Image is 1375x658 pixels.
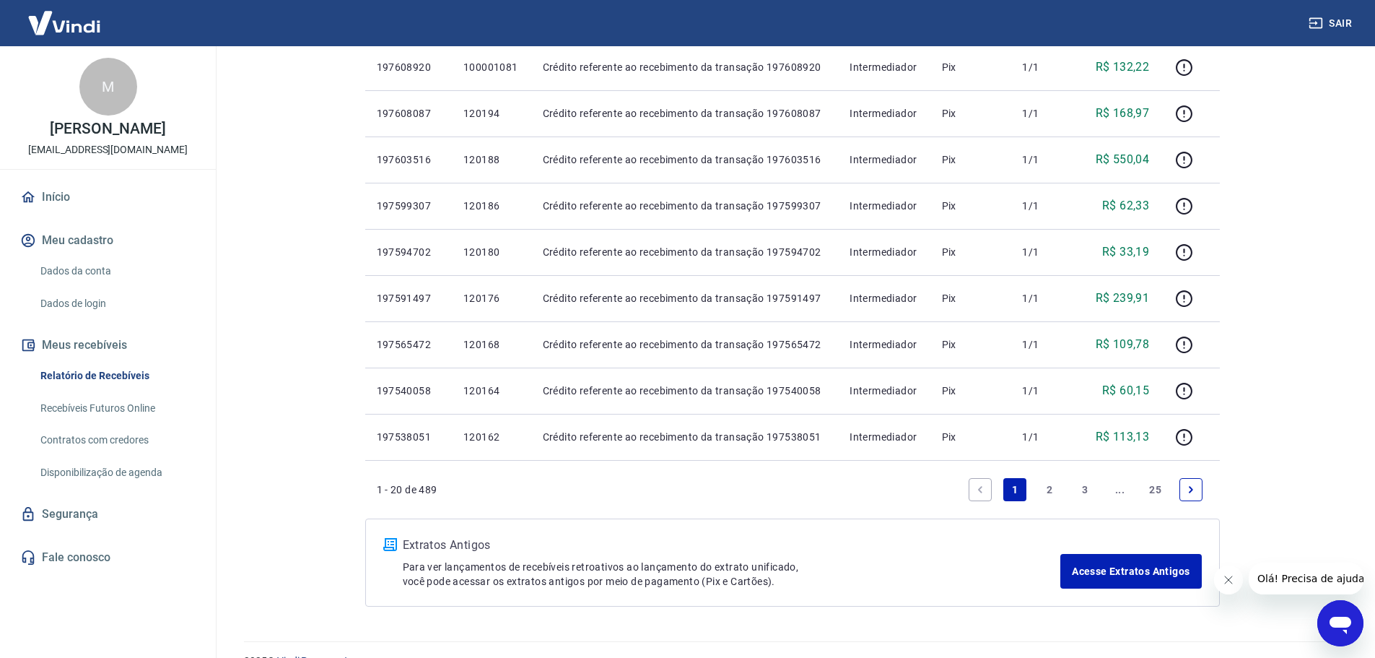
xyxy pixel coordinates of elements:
p: R$ 60,15 [1102,382,1149,399]
a: Page 1 is your current page [1003,478,1026,501]
a: Next page [1179,478,1202,501]
p: Crédito referente ao recebimento da transação 197565472 [543,337,827,352]
p: 197603516 [377,152,441,167]
p: Intermediador [850,430,918,444]
p: Intermediador [850,106,918,121]
p: 197599307 [377,199,441,213]
p: 1/1 [1022,291,1066,306]
p: Crédito referente ao recebimento da transação 197599307 [543,199,827,213]
p: 1/1 [1022,106,1066,121]
p: Pix [942,430,1000,444]
span: Olá! Precisa de ajuda? [9,10,121,22]
p: Crédito referente ao recebimento da transação 197603516 [543,152,827,167]
p: 100001081 [463,60,520,74]
p: Intermediador [850,337,918,352]
p: 197608087 [377,106,441,121]
p: Pix [942,152,1000,167]
p: Pix [942,245,1000,259]
p: 197608920 [377,60,441,74]
p: Intermediador [850,245,918,259]
p: Crédito referente ao recebimento da transação 197594702 [543,245,827,259]
p: 197591497 [377,291,441,306]
div: M [79,58,137,116]
a: Page 3 [1073,478,1096,501]
a: Segurança [17,498,198,530]
p: Crédito referente ao recebimento da transação 197540058 [543,384,827,398]
p: R$ 239,91 [1096,290,1150,307]
p: R$ 550,04 [1096,151,1150,168]
p: 1/1 [1022,152,1066,167]
p: Extratos Antigos [403,537,1061,554]
p: 1 - 20 de 489 [377,482,437,497]
a: Jump forward [1109,478,1132,501]
a: Previous page [969,478,992,501]
p: Pix [942,337,1000,352]
p: 197540058 [377,384,441,398]
p: Intermediador [850,291,918,306]
p: 120186 [463,199,520,213]
img: ícone [383,538,397,551]
p: [EMAIL_ADDRESS][DOMAIN_NAME] [28,142,188,157]
p: R$ 33,19 [1102,243,1149,261]
p: Para ver lançamentos de recebíveis retroativos ao lançamento do extrato unificado, você pode aces... [403,560,1061,589]
p: Crédito referente ao recebimento da transação 197591497 [543,291,827,306]
p: 197538051 [377,430,441,444]
img: Vindi [17,1,111,45]
button: Sair [1306,10,1358,37]
button: Meu cadastro [17,225,198,256]
p: Intermediador [850,60,918,74]
p: Pix [942,106,1000,121]
ul: Pagination [963,472,1208,507]
p: Intermediador [850,152,918,167]
p: 120162 [463,430,520,444]
p: 120180 [463,245,520,259]
p: 1/1 [1022,384,1066,398]
p: Crédito referente ao recebimento da transação 197608920 [543,60,827,74]
a: Page 2 [1039,478,1062,501]
p: Intermediador [850,199,918,213]
a: Disponibilização de agenda [35,458,198,488]
p: 1/1 [1022,337,1066,352]
p: Pix [942,291,1000,306]
p: 120176 [463,291,520,306]
iframe: Botão para abrir a janela de mensagens [1317,600,1363,646]
p: R$ 168,97 [1096,105,1150,122]
a: Fale conosco [17,542,198,573]
p: 120164 [463,384,520,398]
p: 120194 [463,106,520,121]
iframe: Fechar mensagem [1214,566,1243,594]
iframe: Mensagem da empresa [1249,563,1363,594]
p: R$ 132,22 [1096,59,1150,76]
p: 1/1 [1022,199,1066,213]
p: 120168 [463,337,520,352]
p: Pix [942,199,1000,213]
p: R$ 109,78 [1096,336,1150,353]
p: Crédito referente ao recebimento da transação 197608087 [543,106,827,121]
button: Meus recebíveis [17,329,198,361]
p: Pix [942,60,1000,74]
a: Page 25 [1143,478,1167,501]
p: 1/1 [1022,245,1066,259]
p: 120188 [463,152,520,167]
a: Início [17,181,198,213]
p: 197565472 [377,337,441,352]
p: Pix [942,384,1000,398]
p: 1/1 [1022,60,1066,74]
a: Dados da conta [35,256,198,286]
p: Intermediador [850,384,918,398]
a: Acesse Extratos Antigos [1060,554,1201,589]
p: R$ 113,13 [1096,428,1150,446]
p: 1/1 [1022,430,1066,444]
p: Crédito referente ao recebimento da transação 197538051 [543,430,827,444]
p: R$ 62,33 [1102,197,1149,215]
p: 197594702 [377,245,441,259]
a: Contratos com credores [35,425,198,455]
a: Recebíveis Futuros Online [35,394,198,423]
p: [PERSON_NAME] [50,121,165,137]
a: Dados de login [35,289,198,319]
a: Relatório de Recebíveis [35,361,198,391]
